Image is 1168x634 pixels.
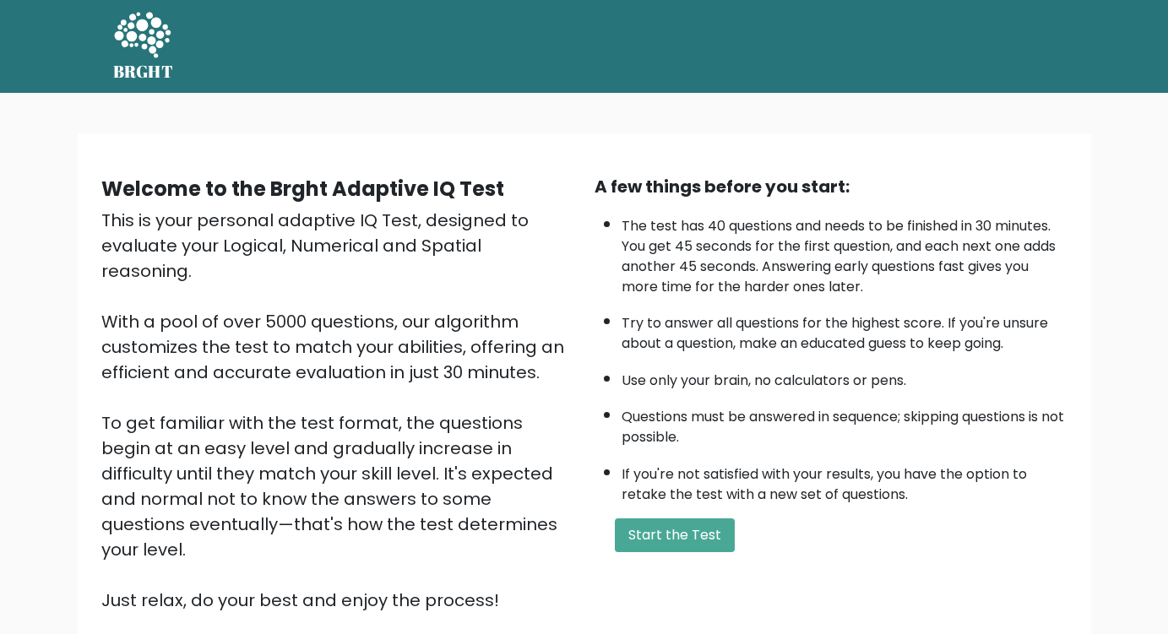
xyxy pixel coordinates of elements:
li: Use only your brain, no calculators or pens. [622,362,1067,391]
li: Questions must be answered in sequence; skipping questions is not possible. [622,398,1067,447]
li: The test has 40 questions and needs to be finished in 30 minutes. You get 45 seconds for the firs... [622,208,1067,297]
div: This is your personal adaptive IQ Test, designed to evaluate your Logical, Numerical and Spatial ... [101,208,574,613]
li: Try to answer all questions for the highest score. If you're unsure about a question, make an edu... [622,305,1067,354]
div: A few things before you start: [595,174,1067,199]
button: Start the Test [615,518,735,552]
b: Welcome to the Brght Adaptive IQ Test [101,175,504,203]
a: BRGHT [113,7,174,86]
li: If you're not satisfied with your results, you have the option to retake the test with a new set ... [622,456,1067,505]
h5: BRGHT [113,62,174,82]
